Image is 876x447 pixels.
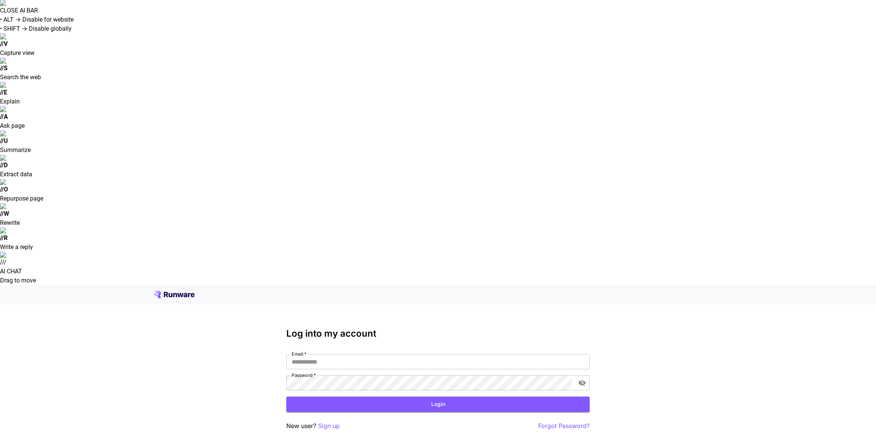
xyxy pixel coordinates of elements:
p: New user? [286,421,340,431]
label: Password [292,372,316,378]
label: Email [292,351,306,357]
h3: Log into my account [286,328,590,339]
button: Login [286,397,590,412]
button: Sign up [318,421,340,431]
button: Forgot Password? [538,421,590,431]
button: toggle password visibility [575,376,589,390]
